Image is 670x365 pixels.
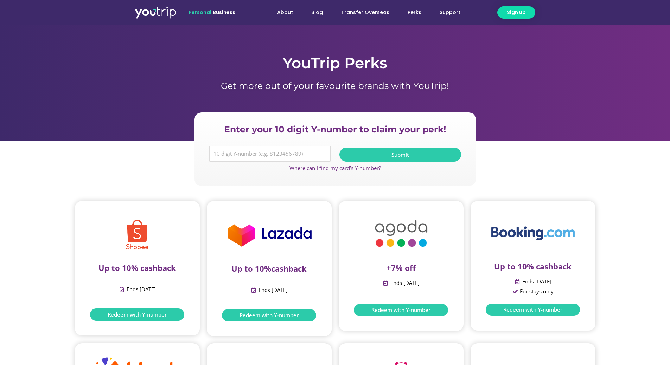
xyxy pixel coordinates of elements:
[135,80,536,91] h1: Get more out of your favourite brands with YouTrip!
[497,6,535,19] a: Sign up
[332,6,398,19] a: Transfer Overseas
[486,304,580,316] a: Redeem with Y-number
[240,313,299,318] span: Redeem with Y-number
[231,263,271,274] span: Up to 10%
[209,146,461,167] form: Y Number
[108,312,167,317] span: Redeem with Y-number
[254,6,470,19] nav: Menu
[98,262,176,273] span: Up to 10% cashback
[257,285,288,295] span: Ends [DATE]
[189,9,211,16] span: Personal
[271,263,307,274] span: cashback
[430,6,470,19] a: Support
[125,285,156,294] span: Ends [DATE]
[222,309,316,321] a: Redeem with Y-number
[213,9,235,16] a: Business
[391,152,409,157] span: Submit
[90,308,184,321] a: Redeem with Y-number
[302,6,332,19] a: Blog
[289,164,381,171] a: Where can I find my card’s Y-number?
[521,277,551,287] span: Ends [DATE]
[209,146,331,162] input: 10 digit Y-number (e.g. 8123456789)
[518,287,554,296] span: For stays only
[507,9,526,16] span: Sign up
[206,124,465,135] h2: Enter your 10 digit Y-number to claim your perk!
[503,307,562,312] span: Redeem with Y-number
[481,262,585,271] p: Up to 10% cashback
[349,263,453,272] p: +7% off
[354,304,448,316] a: Redeem with Y-number
[371,307,430,313] span: Redeem with Y-number
[398,6,430,19] a: Perks
[339,148,461,162] button: Submit
[189,9,235,16] span: |
[135,53,536,73] h1: YouTrip Perks
[389,278,420,288] span: Ends [DATE]
[268,6,302,19] a: About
